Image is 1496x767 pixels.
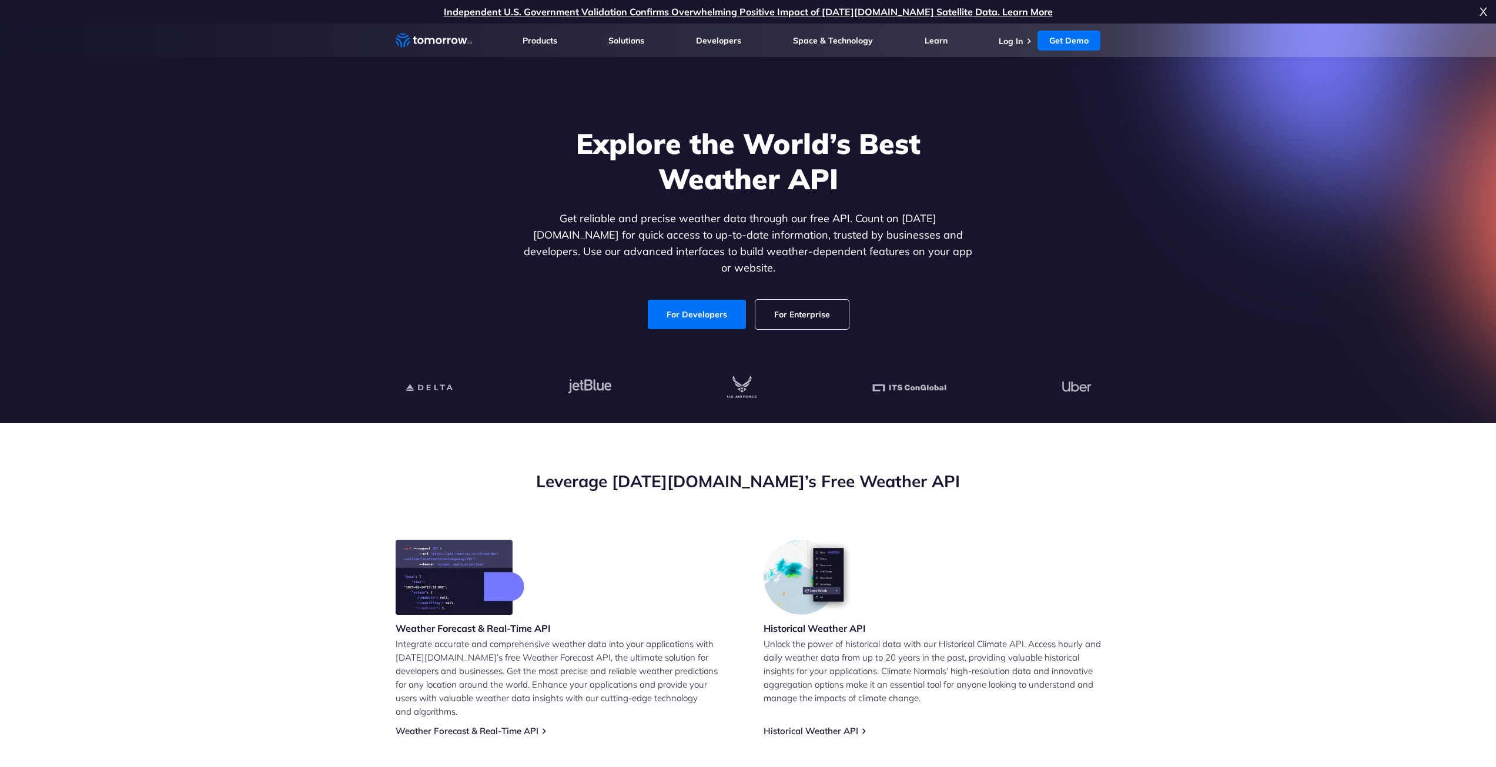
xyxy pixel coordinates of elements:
[764,637,1101,705] p: Unlock the power of historical data with our Historical Climate API. Access hourly and daily weat...
[396,725,538,736] a: Weather Forecast & Real-Time API
[608,35,644,46] a: Solutions
[396,622,551,635] h3: Weather Forecast & Real-Time API
[999,36,1023,46] a: Log In
[764,622,866,635] h3: Historical Weather API
[1038,31,1100,51] a: Get Demo
[793,35,873,46] a: Space & Technology
[648,300,746,329] a: For Developers
[764,725,858,736] a: Historical Weather API
[755,300,849,329] a: For Enterprise
[523,35,557,46] a: Products
[521,210,975,276] p: Get reliable and precise weather data through our free API. Count on [DATE][DOMAIN_NAME] for quic...
[521,126,975,196] h1: Explore the World’s Best Weather API
[444,6,1053,18] a: Independent U.S. Government Validation Confirms Overwhelming Positive Impact of [DATE][DOMAIN_NAM...
[696,35,741,46] a: Developers
[396,32,472,49] a: Home link
[396,637,733,718] p: Integrate accurate and comprehensive weather data into your applications with [DATE][DOMAIN_NAME]...
[396,470,1101,493] h2: Leverage [DATE][DOMAIN_NAME]’s Free Weather API
[925,35,948,46] a: Learn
